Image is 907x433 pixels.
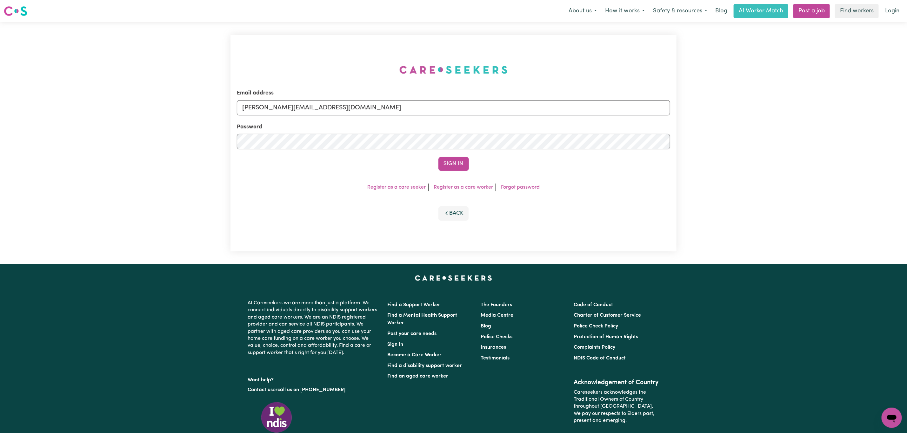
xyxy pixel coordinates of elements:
[574,345,615,350] a: Complaints Policy
[4,4,27,18] a: Careseekers logo
[438,157,469,171] button: Sign In
[438,206,469,220] button: Back
[881,4,903,18] a: Login
[415,275,492,281] a: Careseekers home page
[481,334,512,339] a: Police Checks
[388,342,403,347] a: Sign In
[367,185,426,190] a: Register as a care seeker
[574,324,618,329] a: Police Check Policy
[574,313,641,318] a: Charter of Customer Service
[601,4,649,18] button: How it works
[248,297,380,359] p: At Careseekers we are more than just a platform. We connect individuals directly to disability su...
[388,363,462,368] a: Find a disability support worker
[649,4,711,18] button: Safety & resources
[237,123,262,131] label: Password
[388,313,457,326] a: Find a Mental Health Support Worker
[574,334,638,339] a: Protection of Human Rights
[481,356,510,361] a: Testimonials
[388,331,437,336] a: Post your care needs
[248,384,380,396] p: or
[388,302,441,307] a: Find a Support Worker
[564,4,601,18] button: About us
[481,313,513,318] a: Media Centre
[388,352,442,358] a: Become a Care Worker
[574,386,659,427] p: Careseekers acknowledges the Traditional Owners of Country throughout [GEOGRAPHIC_DATA]. We pay o...
[237,100,670,115] input: Email address
[481,324,491,329] a: Blog
[574,302,613,307] a: Code of Conduct
[793,4,830,18] a: Post a job
[237,89,274,97] label: Email address
[4,5,27,17] img: Careseekers logo
[711,4,731,18] a: Blog
[481,302,512,307] a: The Founders
[574,379,659,386] h2: Acknowledgement of Country
[434,185,493,190] a: Register as a care worker
[248,387,273,392] a: Contact us
[278,387,346,392] a: call us on [PHONE_NUMBER]
[248,374,380,384] p: Want help?
[882,408,902,428] iframe: Button to launch messaging window, conversation in progress
[734,4,788,18] a: AI Worker Match
[501,185,540,190] a: Forgot password
[481,345,506,350] a: Insurances
[835,4,879,18] a: Find workers
[574,356,626,361] a: NDIS Code of Conduct
[388,374,449,379] a: Find an aged care worker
